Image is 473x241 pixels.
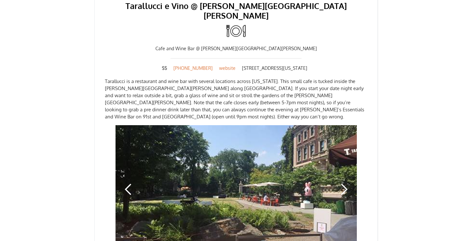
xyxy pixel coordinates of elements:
[170,65,216,71] a: [PHONE_NUMBER]
[105,78,367,120] p: Tarallucci is a restaurant and wine bar with several locations across [US_STATE]. This small cafe...
[105,45,367,52] div: Cafe and Wine Bar @ [PERSON_NAME][GEOGRAPHIC_DATA][PERSON_NAME]
[239,65,311,71] div: [STREET_ADDRESS][US_STATE]
[105,1,367,20] a: Tarallucci e Vino @ [PERSON_NAME][GEOGRAPHIC_DATA][PERSON_NAME]
[225,20,247,42] img: Restaurants & Cafes
[162,65,170,71] div: $$
[216,65,239,71] a: website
